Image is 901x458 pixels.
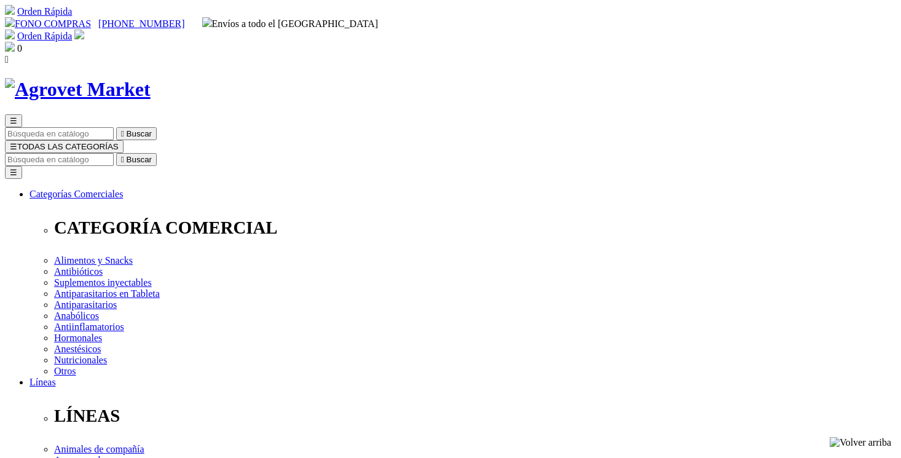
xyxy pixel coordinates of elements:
i:  [121,129,124,138]
button: ☰TODAS LAS CATEGORÍAS [5,140,124,153]
button:  Buscar [116,127,157,140]
p: CATEGORÍA COMERCIAL [54,218,896,238]
a: Orden Rápida [17,6,72,17]
span: Envíos a todo el [GEOGRAPHIC_DATA] [202,18,379,29]
a: FONO COMPRAS [5,18,91,29]
a: [PHONE_NUMBER] [98,18,184,29]
a: Animales de compañía [54,444,144,454]
span: Buscar [127,155,152,164]
img: user.svg [74,30,84,39]
a: Nutricionales [54,355,107,365]
span: 0 [17,43,22,53]
a: Antiinflamatorios [54,322,124,332]
p: LÍNEAS [54,406,896,426]
img: Volver arriba [830,437,891,448]
span: Buscar [127,129,152,138]
img: Agrovet Market [5,78,151,101]
img: shopping-bag.svg [5,42,15,52]
a: Antiparasitarios en Tableta [54,288,160,299]
input: Buscar [5,127,114,140]
a: Otros [54,366,76,376]
a: Suplementos inyectables [54,277,152,288]
a: Antibióticos [54,266,103,277]
a: Acceda a su cuenta de cliente [74,31,84,41]
input: Buscar [5,153,114,166]
i:  [121,155,124,164]
span: ☰ [10,142,17,151]
img: shopping-cart.svg [5,30,15,39]
a: Hormonales [54,333,102,343]
a: Antiparasitarios [54,299,117,310]
a: Alimentos y Snacks [54,255,133,266]
button:  Buscar [116,153,157,166]
button: ☰ [5,114,22,127]
button: ☰ [5,166,22,179]
img: shopping-cart.svg [5,5,15,15]
a: Anabólicos [54,310,99,321]
span: ☰ [10,116,17,125]
a: Categorías Comerciales [30,189,123,199]
img: phone.svg [5,17,15,27]
a: Anestésicos [54,344,101,354]
a: Líneas [30,377,56,387]
img: delivery-truck.svg [202,17,212,27]
a: Orden Rápida [17,31,72,41]
i:  [5,54,9,65]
